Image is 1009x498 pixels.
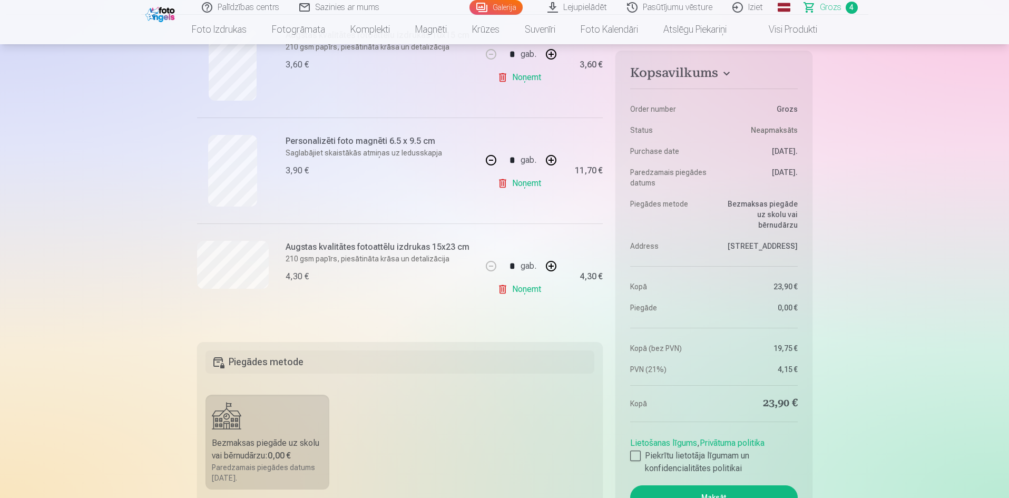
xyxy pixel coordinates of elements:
[286,164,309,177] div: 3,90 €
[719,241,798,251] dd: [STREET_ADDRESS]
[719,364,798,375] dd: 4,15 €
[630,199,709,230] dt: Piegādes metode
[205,350,595,374] h5: Piegādes metode
[630,364,709,375] dt: PVN (21%)
[286,135,476,148] h6: Personalizēti foto magnēti 6.5 x 9.5 cm
[286,270,309,283] div: 4,30 €
[497,67,545,88] a: Noņemt
[575,168,603,174] div: 11,70 €
[568,15,651,44] a: Foto kalendāri
[212,437,324,462] div: Bezmaksas piegāde uz skolu vai bērnudārzu :
[259,15,338,44] a: Fotogrāmata
[286,241,476,253] h6: Augstas kvalitātes fotoattēlu izdrukas 15x23 cm
[719,396,798,411] dd: 23,90 €
[739,15,830,44] a: Visi produkti
[630,433,797,475] div: ,
[580,62,603,68] div: 3,60 €
[338,15,403,44] a: Komplekti
[719,146,798,157] dd: [DATE].
[630,104,709,114] dt: Order number
[286,148,476,158] p: Saglabājiet skaistākās atmiņas uz ledusskapja
[403,15,459,44] a: Magnēti
[630,146,709,157] dt: Purchase date
[179,15,259,44] a: Foto izdrukas
[846,2,858,14] span: 4
[630,302,709,313] dt: Piegāde
[630,450,797,475] label: Piekrītu lietotāja līgumam un konfidencialitātes politikai
[521,42,536,67] div: gab.
[630,438,697,448] a: Lietošanas līgums
[820,1,841,14] span: Grozs
[512,15,568,44] a: Suvenīri
[751,125,798,135] span: Neapmaksāts
[630,65,797,84] button: Kopsavilkums
[630,167,709,188] dt: Paredzamais piegādes datums
[521,148,536,173] div: gab.
[651,15,739,44] a: Atslēgu piekariņi
[719,167,798,188] dd: [DATE].
[719,199,798,230] dd: Bezmaksas piegāde uz skolu vai bērnudārzu
[700,438,765,448] a: Privātuma politika
[719,104,798,114] dd: Grozs
[268,451,291,461] b: 0,00 €
[630,343,709,354] dt: Kopā (bez PVN)
[719,302,798,313] dd: 0,00 €
[497,279,545,300] a: Noņemt
[630,281,709,292] dt: Kopā
[497,173,545,194] a: Noņemt
[630,396,709,411] dt: Kopā
[521,253,536,279] div: gab.
[719,343,798,354] dd: 19,75 €
[145,4,178,22] img: /fa1
[459,15,512,44] a: Krūzes
[630,241,709,251] dt: Address
[580,274,603,280] div: 4,30 €
[286,42,476,52] p: 210 gsm papīrs, piesātināta krāsa un detalizācija
[286,58,309,71] div: 3,60 €
[212,462,324,483] div: Paredzamais piegādes datums [DATE].
[719,281,798,292] dd: 23,90 €
[630,125,709,135] dt: Status
[286,253,476,264] p: 210 gsm papīrs, piesātināta krāsa un detalizācija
